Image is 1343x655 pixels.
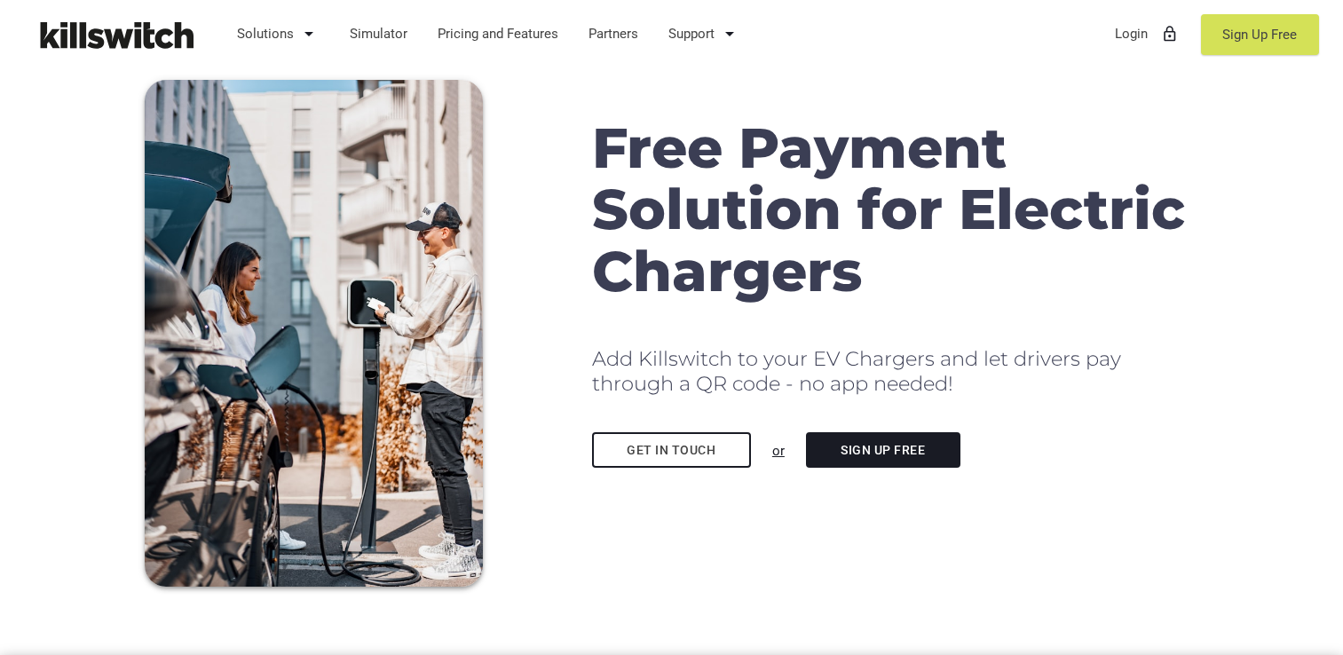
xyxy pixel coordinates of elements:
[660,11,749,57] a: Support
[806,432,960,468] a: Sign Up Free
[1161,12,1179,55] i: lock_outline
[719,12,740,55] i: arrow_drop_down
[27,13,204,57] img: Killswitch
[1107,11,1188,57] a: Loginlock_outline
[298,12,320,55] i: arrow_drop_down
[145,80,483,587] img: Couple charging EV with mobile payments
[581,11,647,57] a: Partners
[1201,14,1319,55] a: Sign Up Free
[592,346,1199,397] h2: Add Killswitch to your EV Chargers and let drivers pay through a QR code - no app needed!
[592,117,1199,302] h1: Free Payment Solution for Electric Chargers
[772,443,785,459] u: or
[592,432,751,468] a: Get in touch
[229,11,328,57] a: Solutions
[342,11,416,57] a: Simulator
[430,11,567,57] a: Pricing and Features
